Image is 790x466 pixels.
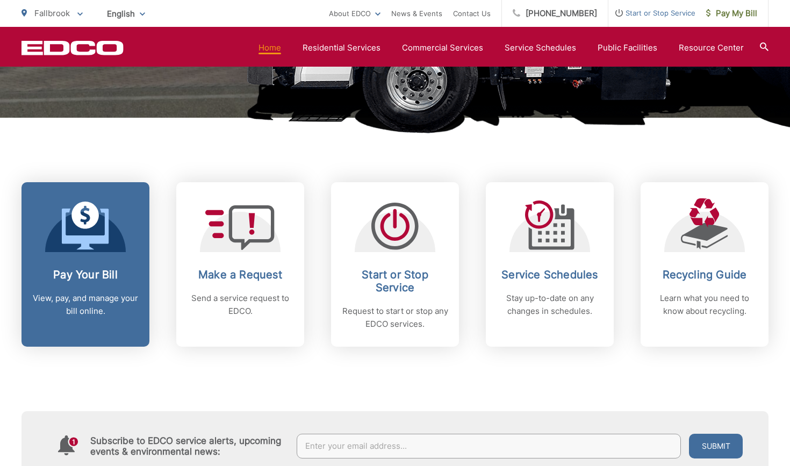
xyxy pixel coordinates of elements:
a: Contact Us [453,7,491,20]
p: Send a service request to EDCO. [187,292,293,318]
a: News & Events [391,7,442,20]
button: Submit [689,434,743,458]
h2: Make a Request [187,268,293,281]
a: EDCD logo. Return to the homepage. [21,40,124,55]
a: Residential Services [303,41,380,54]
p: Learn what you need to know about recycling. [651,292,758,318]
input: Enter your email address... [297,434,681,458]
a: Service Schedules Stay up-to-date on any changes in schedules. [486,182,614,347]
h2: Service Schedules [497,268,603,281]
p: Request to start or stop any EDCO services. [342,305,448,331]
h2: Pay Your Bill [32,268,139,281]
a: Commercial Services [402,41,483,54]
h2: Start or Stop Service [342,268,448,294]
a: Public Facilities [598,41,657,54]
p: View, pay, and manage your bill online. [32,292,139,318]
span: Fallbrook [34,8,70,18]
span: Pay My Bill [706,7,757,20]
p: Stay up-to-date on any changes in schedules. [497,292,603,318]
a: About EDCO [329,7,380,20]
a: Recycling Guide Learn what you need to know about recycling. [641,182,769,347]
a: Resource Center [679,41,744,54]
a: Make a Request Send a service request to EDCO. [176,182,304,347]
h4: Subscribe to EDCO service alerts, upcoming events & environmental news: [90,435,286,457]
a: Service Schedules [505,41,576,54]
span: English [99,4,153,23]
h2: Recycling Guide [651,268,758,281]
a: Home [258,41,281,54]
a: Pay Your Bill View, pay, and manage your bill online. [21,182,149,347]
